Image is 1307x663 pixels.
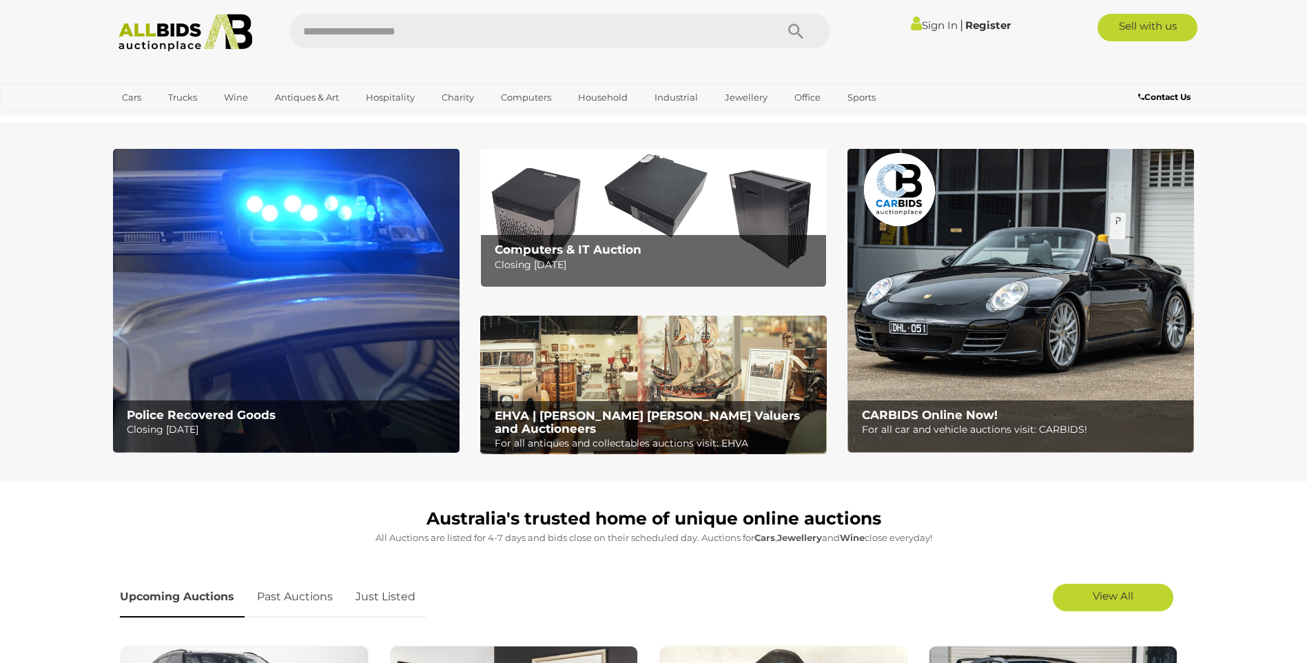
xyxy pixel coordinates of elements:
a: Wine [215,86,257,109]
a: CARBIDS Online Now! CARBIDS Online Now! For all car and vehicle auctions visit: CARBIDS! [847,149,1194,453]
img: Police Recovered Goods [113,149,460,453]
b: Contact Us [1138,92,1191,102]
a: Police Recovered Goods Police Recovered Goods Closing [DATE] [113,149,460,453]
p: All Auctions are listed for 4-7 days and bids close on their scheduled day. Auctions for , and cl... [120,530,1188,546]
a: Register [965,19,1011,32]
h1: Australia's trusted home of unique online auctions [120,509,1188,529]
b: CARBIDS Online Now! [862,408,998,422]
a: Sign In [911,19,958,32]
a: Office [785,86,830,109]
a: Just Listed [345,577,426,618]
img: EHVA | Evans Hastings Valuers and Auctioneers [480,316,827,455]
a: Sell with us [1098,14,1197,41]
a: Industrial [646,86,707,109]
p: Closing [DATE] [495,256,819,274]
a: Trucks [159,86,206,109]
a: Cars [113,86,150,109]
p: Closing [DATE] [127,421,451,438]
a: EHVA | Evans Hastings Valuers and Auctioneers EHVA | [PERSON_NAME] [PERSON_NAME] Valuers and Auct... [480,316,827,455]
strong: Wine [840,532,865,543]
span: View All [1093,589,1133,602]
a: View All [1053,584,1173,611]
span: | [960,17,963,32]
b: Police Recovered Goods [127,408,276,422]
a: Antiques & Art [266,86,348,109]
a: Sports [838,86,885,109]
strong: Jewellery [777,532,822,543]
b: EHVA | [PERSON_NAME] [PERSON_NAME] Valuers and Auctioneers [495,409,800,436]
a: Upcoming Auctions [120,577,245,618]
button: Search [761,14,830,48]
a: Jewellery [716,86,776,109]
strong: Cars [754,532,775,543]
a: [GEOGRAPHIC_DATA] [113,109,229,132]
p: For all antiques and collectables auctions visit: EHVA [495,435,819,452]
a: Computers & IT Auction Computers & IT Auction Closing [DATE] [480,149,827,287]
img: CARBIDS Online Now! [847,149,1194,453]
img: Allbids.com.au [111,14,260,52]
b: Computers & IT Auction [495,243,641,256]
a: Past Auctions [247,577,343,618]
img: Computers & IT Auction [480,149,827,287]
p: For all car and vehicle auctions visit: CARBIDS! [862,421,1186,438]
a: Contact Us [1138,90,1194,105]
a: Hospitality [357,86,424,109]
a: Charity [433,86,483,109]
a: Computers [492,86,560,109]
a: Household [569,86,637,109]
